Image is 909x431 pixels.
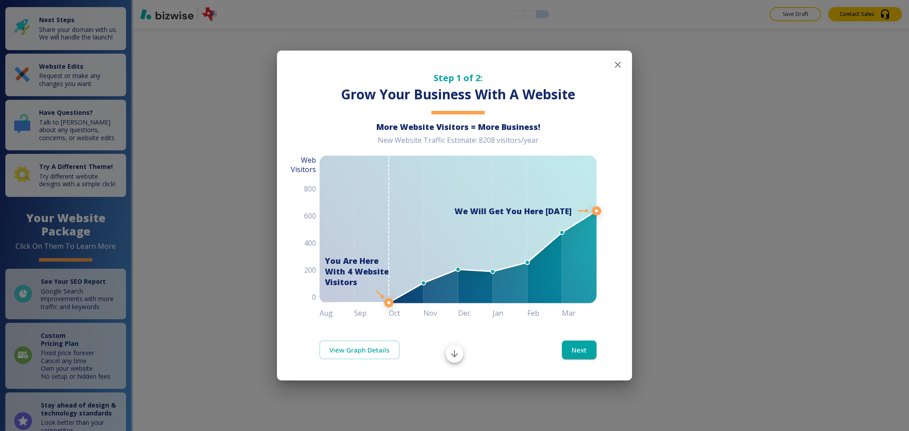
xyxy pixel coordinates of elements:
h6: Sep [354,307,389,319]
div: New Website Traffic Estimate: 8208 visitors/year [320,136,597,152]
h6: Feb [527,307,562,319]
h5: Step 1 of 2: [320,72,597,84]
h6: Oct [389,307,423,319]
button: Scroll to bottom [446,345,463,363]
h6: Aug [320,307,354,319]
h6: Mar [562,307,597,319]
h6: More Website Visitors = More Business! [320,121,597,132]
h6: Jan [493,307,527,319]
h6: Dec [458,307,493,319]
h6: Nov [423,307,458,319]
h3: Grow Your Business With A Website [320,86,597,104]
a: View Graph Details [320,341,399,359]
button: Next [562,341,597,359]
